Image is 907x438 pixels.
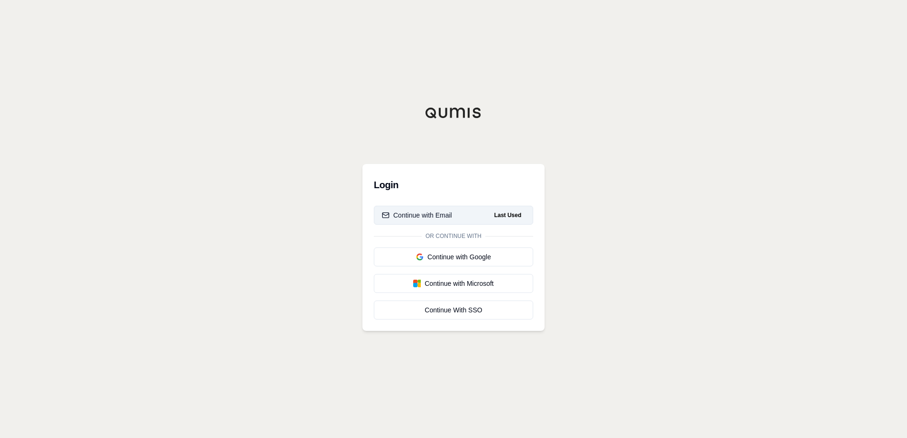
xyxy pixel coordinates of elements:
img: Qumis [425,107,482,119]
div: Continue with Email [382,210,452,220]
span: Or continue with [422,232,485,240]
div: Continue with Microsoft [382,279,525,288]
h3: Login [374,175,533,194]
span: Last Used [491,210,525,221]
a: Continue With SSO [374,301,533,319]
button: Continue with Microsoft [374,274,533,293]
button: Continue with Google [374,247,533,266]
button: Continue with EmailLast Used [374,206,533,225]
div: Continue with Google [382,252,525,262]
div: Continue With SSO [382,305,525,315]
